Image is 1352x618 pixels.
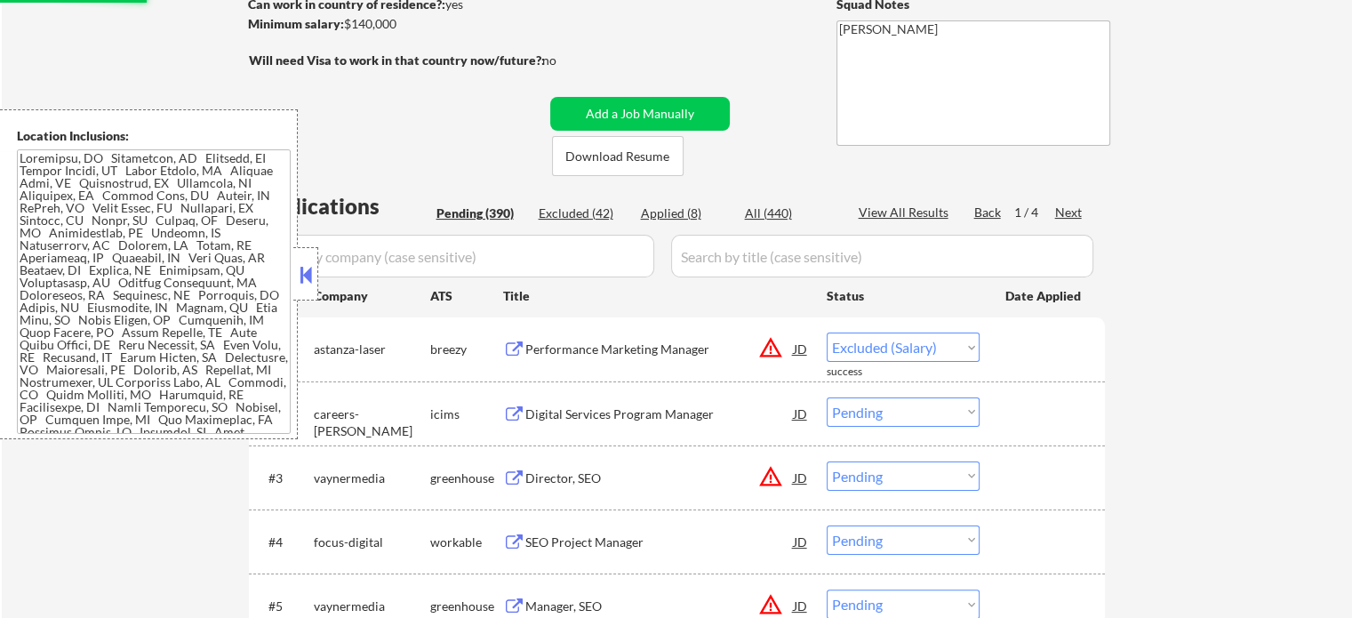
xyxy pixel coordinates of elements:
[430,534,503,551] div: workable
[525,534,794,551] div: SEO Project Manager
[314,287,430,305] div: Company
[17,127,291,145] div: Location Inclusions:
[268,534,300,551] div: #4
[539,205,628,222] div: Excluded (42)
[827,365,898,380] div: success
[436,205,525,222] div: Pending (390)
[430,405,503,423] div: icims
[1055,204,1084,221] div: Next
[430,470,503,487] div: greenhouse
[430,287,503,305] div: ATS
[859,204,954,221] div: View All Results
[248,15,544,33] div: $140,000
[314,405,430,440] div: careers-[PERSON_NAME]
[758,335,783,360] button: warning_amber
[254,235,654,277] input: Search by company (case sensitive)
[314,598,430,615] div: vaynermedia
[974,204,1003,221] div: Back
[268,598,300,615] div: #5
[550,97,730,131] button: Add a Job Manually
[525,405,794,423] div: Digital Services Program Manager
[827,279,980,311] div: Status
[1005,287,1084,305] div: Date Applied
[525,470,794,487] div: Director, SEO
[552,136,684,176] button: Download Resume
[314,341,430,358] div: astanza-laser
[314,534,430,551] div: focus-digital
[254,196,430,217] div: Applications
[792,333,810,365] div: JD
[758,592,783,617] button: warning_amber
[430,341,503,358] div: breezy
[314,470,430,487] div: vaynermedia
[758,464,783,489] button: warning_amber
[268,470,300,487] div: #3
[641,205,730,222] div: Applied (8)
[671,235,1093,277] input: Search by title (case sensitive)
[248,16,344,31] strong: Minimum salary:
[745,205,834,222] div: All (440)
[525,598,794,615] div: Manager, SEO
[249,52,545,68] strong: Will need Visa to work in that country now/future?:
[503,287,810,305] div: Title
[792,526,810,558] div: JD
[792,397,810,429] div: JD
[430,598,503,615] div: greenhouse
[525,341,794,358] div: Performance Marketing Manager
[542,52,593,69] div: no
[1014,204,1055,221] div: 1 / 4
[792,461,810,494] div: JD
